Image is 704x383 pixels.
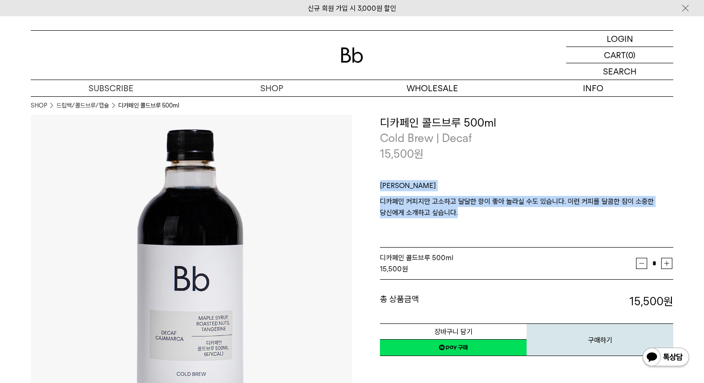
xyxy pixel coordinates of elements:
a: 드립백/콜드브루/캡슐 [56,101,109,110]
div: 원 [380,263,636,275]
p: 15,500 [380,146,424,162]
p: 디카페인 커피지만 고소하고 달달한 향이 좋아 놀라실 수도 있습니다. 이런 커피를 달콤한 잠이 소중한 당신에게 소개하고 싶습니다. [380,196,673,229]
button: 구매하기 [527,323,673,356]
a: 신규 회원 가입 시 3,000원 할인 [308,4,396,13]
p: Cold Brew | Decaf [380,130,673,146]
strong: 15,500 [630,295,673,308]
li: 디카페인 콜드브루 500ml [118,101,179,110]
dt: 총 상품금액 [380,294,527,309]
button: 증가 [661,258,672,269]
span: 디카페인 콜드브루 500ml [380,254,454,262]
button: 감소 [636,258,647,269]
p: [PERSON_NAME] [380,180,673,196]
h3: 디카페인 콜드브루 500ml [380,115,673,131]
p: (0) [626,47,636,63]
a: 새창 [380,339,527,356]
p: SEARCH [603,63,636,80]
p: WHOLESALE [352,80,513,96]
p: INFO [513,80,673,96]
a: SHOP [31,101,47,110]
button: 장바구니 담기 [380,323,527,340]
a: LOGIN [566,31,673,47]
img: 카카오톡 채널 1:1 채팅 버튼 [642,347,690,369]
span: 원 [414,147,424,161]
img: 로고 [341,47,363,63]
a: CART (0) [566,47,673,63]
b: 원 [663,295,673,308]
a: SUBSCRIBE [31,80,191,96]
p: LOGIN [607,31,633,47]
p: CART [604,47,626,63]
strong: 15,500 [380,265,402,273]
a: SHOP [191,80,352,96]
